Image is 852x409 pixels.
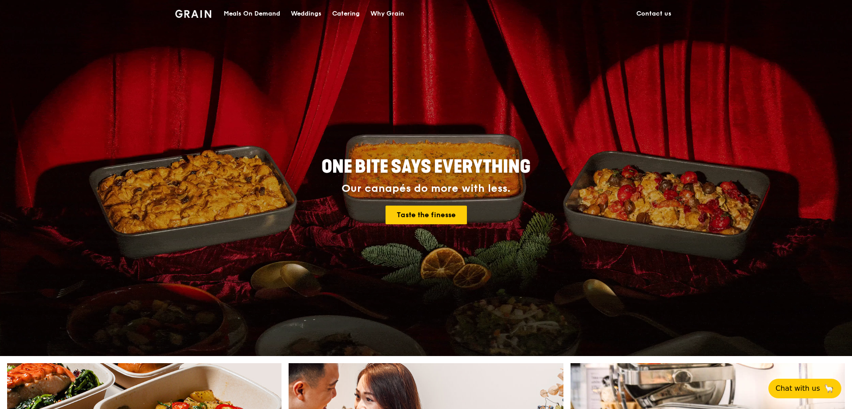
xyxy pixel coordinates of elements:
span: ONE BITE SAYS EVERYTHING [322,156,530,178]
a: Taste the finesse [386,206,467,224]
a: Why Grain [365,0,410,27]
button: Chat with us🦙 [768,379,841,398]
img: Grain [175,10,211,18]
div: Our canapés do more with less. [266,182,586,195]
div: Why Grain [370,0,404,27]
a: Catering [327,0,365,27]
div: Catering [332,0,360,27]
a: Contact us [631,0,677,27]
a: Weddings [285,0,327,27]
span: 🦙 [824,383,834,394]
span: Chat with us [776,383,820,394]
div: Weddings [291,0,322,27]
div: Meals On Demand [224,0,280,27]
